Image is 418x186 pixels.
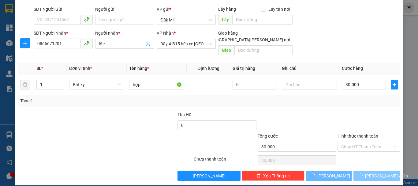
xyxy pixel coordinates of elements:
th: Ghi chú [279,63,339,74]
span: Giao hàng [218,31,238,36]
div: Hàng đường [GEOGRAPHIC_DATA] [40,5,102,20]
div: 0356253983 [40,27,102,36]
span: [PERSON_NAME] [317,173,350,179]
span: Gửi: [5,6,15,12]
span: Dãy 4-B15 bến xe Miền Đông [160,39,212,48]
div: VP gửi [157,6,216,13]
input: VD: Bàn, Ghế [129,80,184,89]
div: SĐT Người Gửi [34,6,93,13]
span: phone [84,41,89,46]
span: [PERSON_NAME] [193,173,226,179]
div: . [40,20,102,27]
div: Người nhận [95,30,154,36]
span: Định lượng [197,66,219,71]
span: [GEOGRAPHIC_DATA][PERSON_NAME] nơi [207,36,293,43]
button: deleteXóa Thông tin [242,171,304,181]
span: Giá trị hàng [233,66,255,71]
span: delete [256,173,261,178]
span: plus [391,82,397,87]
span: Nhận: [40,6,54,12]
button: [PERSON_NAME] [306,171,353,181]
span: bố lá [49,36,69,47]
button: [PERSON_NAME] và In [353,171,400,181]
span: Tổng cước [258,134,278,139]
div: Đăk Mil [5,5,35,20]
label: Hình thức thanh toán [338,134,378,139]
input: Ghi Chú [282,80,337,89]
button: [PERSON_NAME] [177,171,240,181]
span: plus [21,41,30,46]
span: loading [358,173,365,178]
span: Bất kỳ [73,80,121,89]
span: SL [36,66,41,71]
button: plus [391,80,398,89]
div: Chưa thanh toán [193,156,257,166]
span: Cước hàng [342,66,363,71]
span: Lấy hàng [218,7,236,12]
span: Giao [218,45,234,55]
div: SĐT Người Nhận [34,30,93,36]
button: delete [20,80,30,89]
span: phone [84,17,89,22]
input: Dọc đường [232,15,293,25]
span: Tên hàng [129,66,149,71]
input: 0 [233,80,277,89]
span: DĐ: [40,39,49,46]
span: Đơn vị tính [69,66,92,71]
span: loading [311,173,317,178]
span: Thu Hộ [177,112,192,117]
div: Người gửi [95,6,154,13]
div: Tổng: 1 [20,97,162,104]
span: Xóa Thông tin [263,173,290,179]
input: Dọc đường [234,45,293,55]
span: Lấy [218,15,232,25]
span: VP Nhận [157,31,174,36]
span: Đăk Mil [160,15,212,25]
button: plus [20,38,30,48]
span: user-add [146,41,151,46]
span: [PERSON_NAME] và In [365,173,408,179]
span: Lấy tận nơi [266,6,293,13]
